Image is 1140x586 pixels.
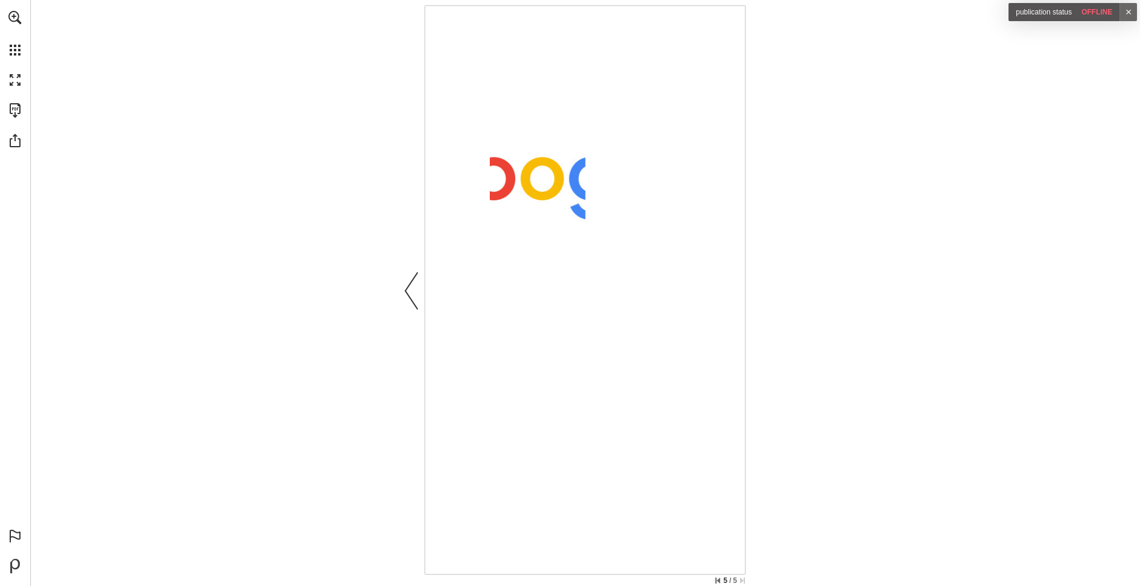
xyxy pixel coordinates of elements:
span: Publication Status [1016,8,1072,16]
span: / [727,576,733,585]
span: Current page position is 5 of 5 [723,576,737,584]
div: offline [1009,3,1119,21]
span: 5 [723,576,727,585]
a: Skip to the first page [715,578,720,584]
a: Skip to the last page [740,578,745,584]
a: Previous page [399,8,425,572]
section: Publication Content - int 3 group 1 - API Hotspots test [425,6,745,574]
a: ✕ [1119,3,1137,21]
span: 5 [733,576,737,585]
